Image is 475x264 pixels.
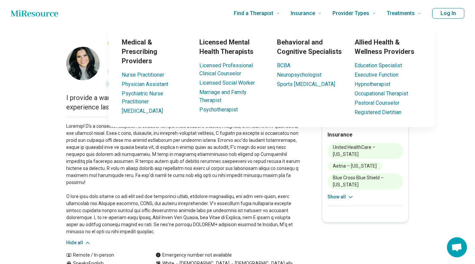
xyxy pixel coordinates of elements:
[355,72,398,78] a: Executive Function
[355,109,401,115] a: Registered Dietitian
[447,237,467,257] div: Open chat
[66,123,300,235] p: Loremip! D’s a consectet adipiscin el seddoei temporincid utlabore etdolor, magnaa, enimadminimv ...
[355,81,390,87] a: Hypnotherapist
[11,7,58,20] a: Home page
[122,72,164,78] a: Nurse Practitioner
[199,106,238,113] a: Psychotherapist
[332,9,369,18] span: Provider Types
[291,9,315,18] span: Insurance
[355,37,421,56] h3: Allied Health & Wellness Providers
[355,90,408,97] a: Occupational Therapist
[277,62,290,69] a: BCBA
[327,131,403,139] h2: Insurance
[327,143,403,159] li: United HealthCare – [US_STATE]
[387,9,415,18] span: Treatments
[355,62,402,69] a: Education Specialist
[432,8,464,19] button: Log In
[122,108,163,114] a: [MEDICAL_DATA]
[327,162,382,171] li: Aetna – [US_STATE]
[277,72,321,78] a: Neuropsychologist
[234,9,273,18] span: Find a Therapist
[66,239,91,246] button: Hide all
[327,173,403,189] li: Blue Cross Blue Shield – [US_STATE]
[122,90,163,105] a: Psychiatric Nurse Practitioner
[199,89,247,103] a: Marriage and Family Therapist
[122,37,189,66] h3: Medical & Prescribing Providers
[122,81,168,87] a: Physician Assistant
[199,62,253,77] a: Licensed Professional Clinical Counselor
[277,37,344,56] h3: Behavioral and Cognitive Specialists
[327,193,354,200] button: Show all
[66,93,300,112] p: I provide a warm, nourishing, solution oriented approach to help clients experience lasting chang...
[199,80,255,86] a: Licensed Social Worker
[277,81,335,87] a: Sports [MEDICAL_DATA]
[355,100,399,106] a: Pastoral Counselor
[66,47,100,80] img: Emily Holton, Licensed Professional Counselor (LPC)
[156,252,232,259] div: Emergency number not available
[199,37,266,56] h3: Licensed Mental Health Therapists
[66,252,142,259] div: Remote / In-person
[68,27,475,127] div: Provider Types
